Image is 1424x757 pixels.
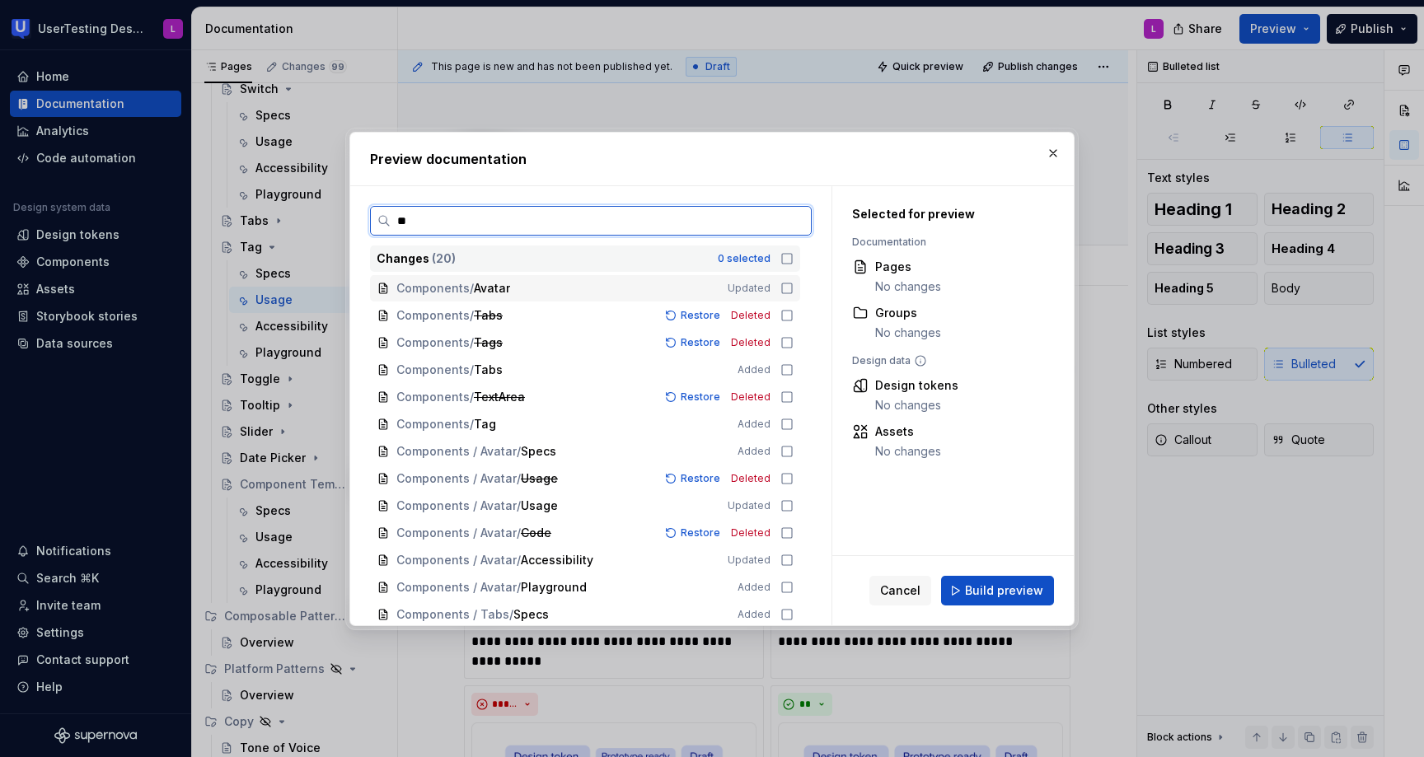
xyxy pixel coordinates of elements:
[517,470,521,487] span: /
[731,309,771,322] span: Deleted
[521,470,558,487] span: Usage
[731,390,771,404] span: Deleted
[517,443,521,460] span: /
[521,525,554,541] span: Code
[660,389,728,405] button: Restore
[880,582,920,599] span: Cancel
[681,309,720,322] span: Restore
[731,336,771,349] span: Deleted
[396,280,470,297] span: Components
[396,362,470,378] span: Components
[875,278,941,295] div: No changes
[875,325,941,341] div: No changes
[738,608,771,621] span: Added
[377,250,708,267] div: Changes
[852,236,1046,249] div: Documentation
[681,336,720,349] span: Restore
[731,526,771,540] span: Deleted
[875,259,941,275] div: Pages
[869,576,931,605] button: Cancel
[738,581,771,594] span: Added
[660,307,728,324] button: Restore
[474,280,510,297] span: Avatar
[470,362,474,378] span: /
[738,363,771,376] span: Added
[470,334,474,351] span: /
[941,576,1054,605] button: Build preview
[370,149,1054,169] h2: Preview documentation
[474,334,507,351] span: Tags
[513,606,549,623] span: Specs
[396,525,517,541] span: Components / Avatar
[396,498,517,514] span: Components / Avatar
[396,552,517,568] span: Components / Avatar
[521,498,558,514] span: Usage
[728,282,771,295] span: Updated
[718,252,771,265] div: 0 selected
[875,377,958,394] div: Design tokens
[660,334,728,351] button: Restore
[470,307,474,324] span: /
[432,251,456,265] span: ( 20 )
[396,443,517,460] span: Components / Avatar
[517,579,521,596] span: /
[521,443,556,460] span: Specs
[509,606,513,623] span: /
[517,498,521,514] span: /
[396,389,470,405] span: Components
[738,445,771,458] span: Added
[738,418,771,431] span: Added
[521,552,593,568] span: Accessibility
[875,443,941,460] div: No changes
[521,579,587,596] span: Playground
[731,472,771,485] span: Deleted
[875,423,941,440] div: Assets
[965,582,1043,599] span: Build preview
[396,307,470,324] span: Components
[681,390,720,404] span: Restore
[875,397,958,414] div: No changes
[875,305,941,321] div: Groups
[728,499,771,512] span: Updated
[474,362,507,378] span: Tabs
[852,354,1046,367] div: Design data
[396,579,517,596] span: Components / Avatar
[681,526,720,540] span: Restore
[474,416,507,432] span: Tag
[396,606,509,623] span: Components / Tabs
[660,525,728,541] button: Restore
[396,334,470,351] span: Components
[396,416,470,432] span: Components
[474,389,525,405] span: TextArea
[517,552,521,568] span: /
[474,307,507,324] span: Tabs
[470,280,474,297] span: /
[396,470,517,487] span: Components / Avatar
[470,416,474,432] span: /
[681,472,720,485] span: Restore
[660,470,728,487] button: Restore
[470,389,474,405] span: /
[517,525,521,541] span: /
[852,206,1046,222] div: Selected for preview
[728,554,771,567] span: Updated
